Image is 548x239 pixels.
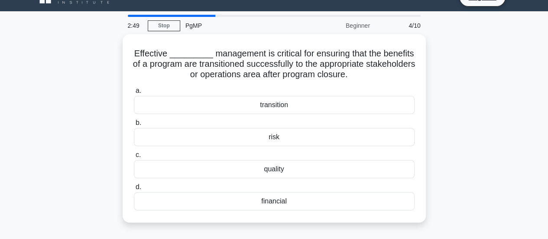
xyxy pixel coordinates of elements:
[299,17,375,34] div: Beginner
[134,160,415,178] div: quality
[136,183,141,190] span: d.
[133,48,415,80] h5: Effective _________ management is critical for ensuring that the benefits of a program are transi...
[134,192,415,210] div: financial
[375,17,426,34] div: 4/10
[123,17,148,34] div: 2:49
[136,119,141,126] span: b.
[134,128,415,146] div: risk
[148,20,180,31] a: Stop
[136,87,141,94] span: a.
[136,151,141,158] span: c.
[180,17,299,34] div: PgMP
[134,96,415,114] div: transition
